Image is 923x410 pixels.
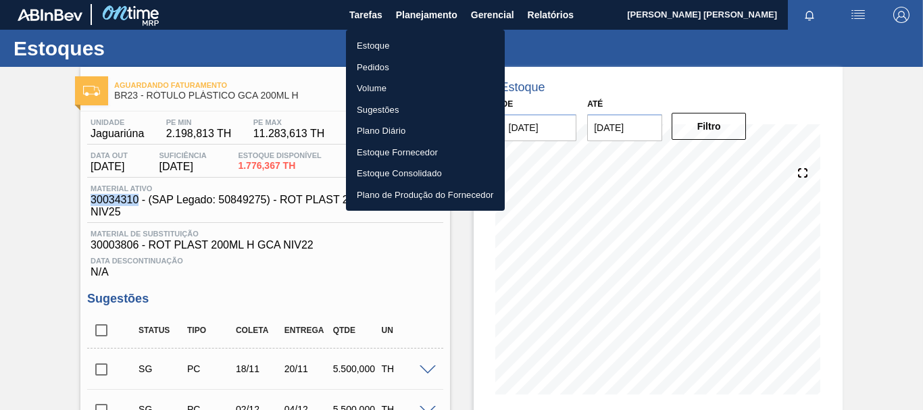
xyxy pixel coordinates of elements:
[346,163,505,184] a: Estoque Consolidado
[346,120,505,142] a: Plano Diário
[346,78,505,99] a: Volume
[346,184,505,206] a: Plano de Produção do Fornecedor
[346,35,505,57] a: Estoque
[346,57,505,78] a: Pedidos
[346,142,505,163] a: Estoque Fornecedor
[346,99,505,121] a: Sugestões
